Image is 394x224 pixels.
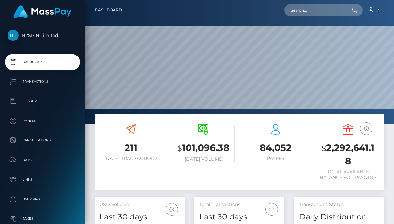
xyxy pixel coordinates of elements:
[244,156,307,161] h6: Payees
[5,152,80,168] a: Batches
[8,57,77,67] p: Dashboard
[5,171,80,188] a: Links
[8,136,77,145] p: Cancellations
[5,132,80,149] a: Cancellations
[5,93,80,109] a: Ledger
[284,4,346,16] input: Search...
[299,211,379,223] h4: Daily Distribution
[99,201,180,208] h5: USD Volume
[322,144,326,153] small: $
[99,211,180,223] h4: Last 30 days
[99,156,162,161] h6: [DATE] Transactions
[317,141,379,168] h3: 2,292,641.18
[5,54,80,70] a: Dashboard
[13,5,71,18] img: MassPay Logo
[8,175,77,184] p: Links
[177,144,182,153] small: $
[199,201,280,208] h5: Total Transactions
[172,141,235,155] h3: 101,096.38
[8,96,77,106] p: Ledger
[5,73,80,90] a: Transactions
[5,191,80,207] a: User Profile
[199,211,280,223] h4: Last 30 days
[95,3,122,17] a: Dashboard
[244,141,307,154] h3: 84,052
[172,156,235,162] h6: [DATE] Volume
[8,214,77,224] p: Taxes
[8,30,19,41] img: B2SPIN Limited
[8,155,77,165] p: Batches
[5,113,80,129] a: Payees
[8,77,77,87] p: Transactions
[317,169,379,180] h6: Total Available Balance for Payouts
[8,116,77,126] p: Payees
[299,201,379,208] h5: Transactions Status
[5,32,80,38] span: B2SPIN Limited
[8,194,77,204] p: User Profile
[99,141,162,154] h3: 211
